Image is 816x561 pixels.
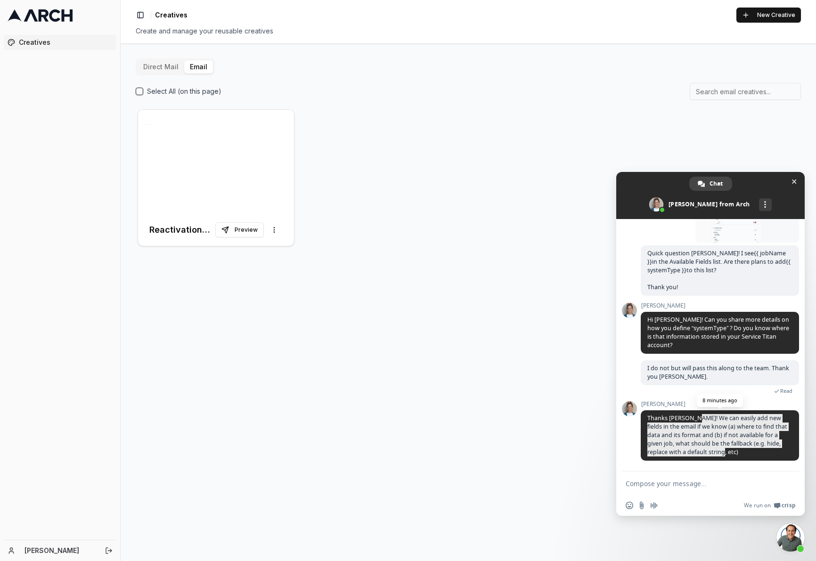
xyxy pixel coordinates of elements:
[641,401,799,407] span: [PERSON_NAME]
[789,177,799,187] span: Close chat
[102,544,115,557] button: Log out
[744,502,795,509] a: We run onCrisp
[149,223,215,236] h3: Reactivation Email 1
[776,523,805,552] div: Close chat
[650,502,658,509] span: Audio message
[759,198,772,211] div: More channels
[690,83,801,100] input: Search email creatives...
[626,502,633,509] span: Insert an emoji
[744,502,771,509] span: We run on
[647,249,786,266] span: {{ jobName }}
[710,177,723,191] span: Chat
[647,258,791,274] span: {{ systemType }}
[647,316,789,349] span: Hi [PERSON_NAME]! Can you share more details on how you define “systemType” ? Do you know where i...
[647,414,787,456] span: Thanks [PERSON_NAME]! We can easily add new fields in the email if we know (a) where to find that...
[782,502,795,509] span: Crisp
[638,502,645,509] span: Send a file
[138,60,184,73] button: Direct Mail
[647,364,789,381] span: I do not but will pass this along to the team. Thank you [PERSON_NAME].
[147,87,221,96] label: Select All (on this page)
[184,60,213,73] button: Email
[689,177,732,191] div: Chat
[24,546,95,555] a: [PERSON_NAME]
[626,480,775,488] textarea: Compose your message...
[641,302,799,309] span: [PERSON_NAME]
[647,249,791,291] span: Quick question [PERSON_NAME]! I see in the Available Fields list. Are there plans to add to this ...
[780,388,792,394] span: Read
[215,222,264,237] button: Preview
[155,10,188,20] nav: breadcrumb
[155,10,188,20] span: Creatives
[19,38,113,47] span: Creatives
[136,26,801,36] div: Create and manage your reusable creatives
[736,8,801,23] button: New Creative
[4,35,116,50] a: Creatives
